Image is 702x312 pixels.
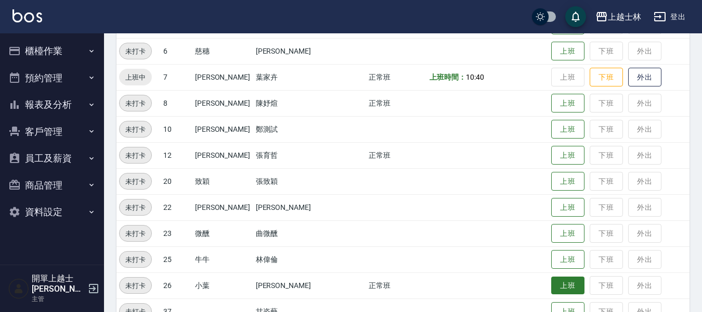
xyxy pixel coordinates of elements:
[120,228,151,239] span: 未打卡
[551,224,584,243] button: 上班
[4,198,100,226] button: 資料設定
[192,194,253,220] td: [PERSON_NAME]
[366,272,427,298] td: 正常班
[551,120,584,139] button: 上班
[161,194,192,220] td: 22
[4,38,100,65] button: 櫃檯作業
[253,168,367,194] td: 張致穎
[120,46,151,57] span: 未打卡
[649,7,690,27] button: 登出
[466,73,484,81] span: 10:40
[551,172,584,191] button: 上班
[192,116,253,142] td: [PERSON_NAME]
[253,142,367,168] td: 張育哲
[366,142,427,168] td: 正常班
[366,90,427,116] td: 正常班
[161,220,192,246] td: 23
[590,68,623,87] button: 下班
[4,145,100,172] button: 員工及薪資
[4,118,100,145] button: 客戶管理
[608,10,641,23] div: 上越士林
[253,116,367,142] td: 鄭測試
[192,38,253,64] td: 慈穗
[551,146,584,165] button: 上班
[161,64,192,90] td: 7
[32,294,85,304] p: 主管
[192,272,253,298] td: 小葉
[192,142,253,168] td: [PERSON_NAME]
[120,150,151,161] span: 未打卡
[253,272,367,298] td: [PERSON_NAME]
[551,42,584,61] button: 上班
[161,38,192,64] td: 6
[253,64,367,90] td: 葉家卉
[120,254,151,265] span: 未打卡
[253,246,367,272] td: 林偉倫
[161,272,192,298] td: 26
[253,220,367,246] td: 曲微醺
[565,6,586,27] button: save
[551,250,584,269] button: 上班
[8,278,29,299] img: Person
[120,280,151,291] span: 未打卡
[192,90,253,116] td: [PERSON_NAME]
[12,9,42,22] img: Logo
[253,194,367,220] td: [PERSON_NAME]
[4,65,100,92] button: 預約管理
[192,220,253,246] td: 微醺
[120,202,151,213] span: 未打卡
[192,64,253,90] td: [PERSON_NAME]
[161,168,192,194] td: 20
[591,6,645,28] button: 上越士林
[119,72,152,83] span: 上班中
[430,73,466,81] b: 上班時間：
[161,90,192,116] td: 8
[120,124,151,135] span: 未打卡
[4,91,100,118] button: 報表及分析
[4,172,100,199] button: 商品管理
[551,277,584,295] button: 上班
[253,90,367,116] td: 陳妤煊
[120,176,151,187] span: 未打卡
[366,64,427,90] td: 正常班
[551,94,584,113] button: 上班
[161,116,192,142] td: 10
[161,246,192,272] td: 25
[192,168,253,194] td: 致穎
[253,38,367,64] td: [PERSON_NAME]
[551,198,584,217] button: 上班
[161,142,192,168] td: 12
[628,68,661,87] button: 外出
[120,98,151,109] span: 未打卡
[32,273,85,294] h5: 開單上越士[PERSON_NAME]
[192,246,253,272] td: 牛牛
